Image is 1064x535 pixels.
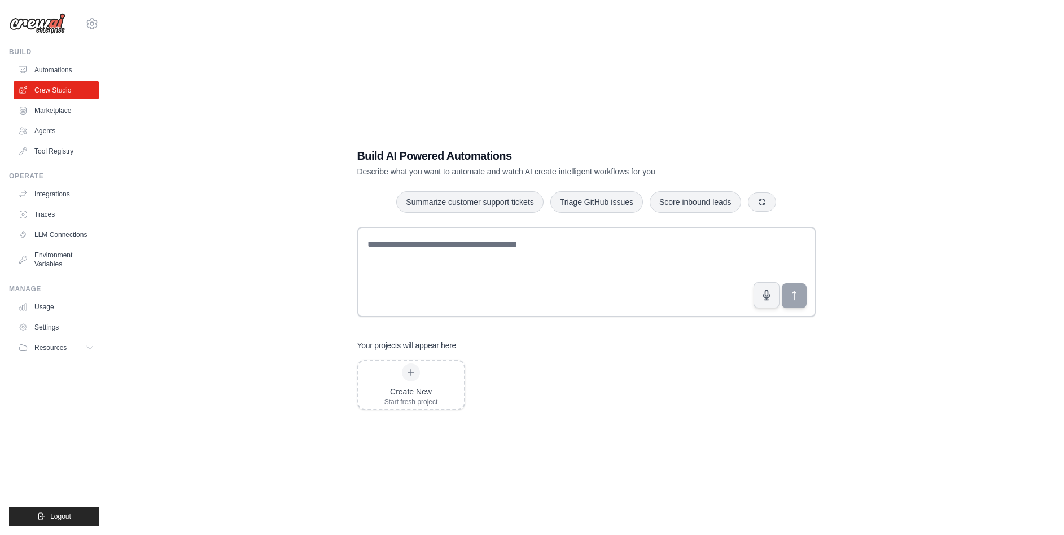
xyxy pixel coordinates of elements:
button: Summarize customer support tickets [396,191,543,213]
a: Settings [14,318,99,336]
h3: Your projects will appear here [357,340,457,351]
span: Logout [50,512,71,521]
button: Logout [9,507,99,526]
span: Resources [34,343,67,352]
div: Start fresh project [384,397,438,406]
button: Resources [14,339,99,357]
div: Build [9,47,99,56]
a: Agents [14,122,99,140]
p: Describe what you want to automate and watch AI create intelligent workflows for you [357,166,737,177]
a: Usage [14,298,99,316]
a: Traces [14,205,99,223]
a: LLM Connections [14,226,99,244]
a: Crew Studio [14,81,99,99]
a: Automations [14,61,99,79]
button: Get new suggestions [748,192,776,212]
a: Marketplace [14,102,99,120]
button: Click to speak your automation idea [754,282,780,308]
div: Operate [9,172,99,181]
a: Tool Registry [14,142,99,160]
div: Manage [9,284,99,293]
button: Score inbound leads [650,191,741,213]
a: Environment Variables [14,246,99,273]
h1: Build AI Powered Automations [357,148,737,164]
div: Create New [384,386,438,397]
button: Triage GitHub issues [550,191,643,213]
img: Logo [9,13,65,34]
a: Integrations [14,185,99,203]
